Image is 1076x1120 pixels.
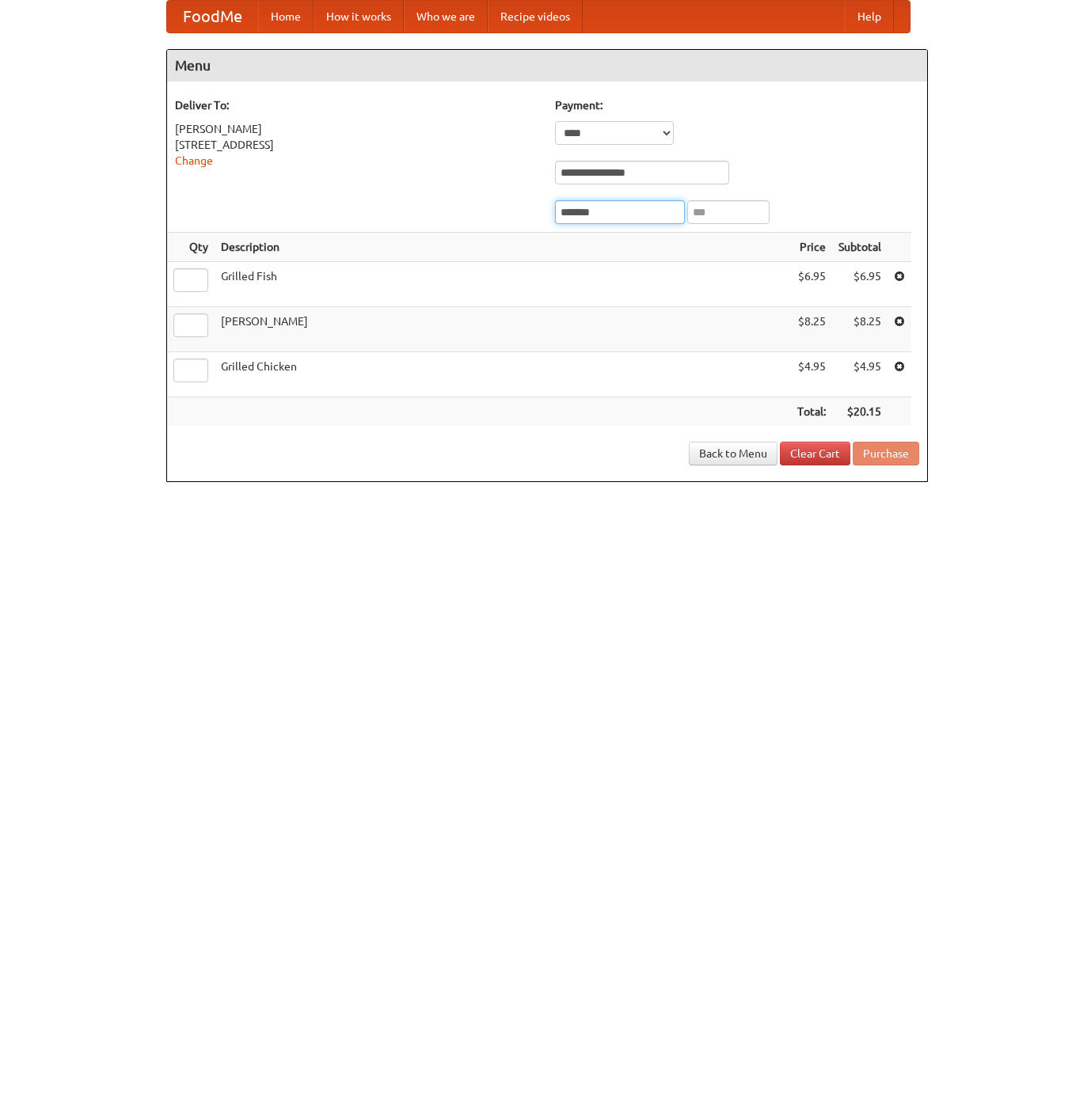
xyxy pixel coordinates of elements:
[845,1,894,32] a: Help
[175,97,539,113] h5: Deliver To:
[488,1,583,32] a: Recipe videos
[215,233,791,262] th: Description
[314,1,404,32] a: How it works
[167,1,258,32] a: FoodMe
[689,442,778,465] a: Back to Menu
[175,137,539,153] div: [STREET_ADDRESS]
[832,352,888,397] td: $4.95
[215,262,791,307] td: Grilled Fish
[791,233,832,262] th: Price
[832,262,888,307] td: $6.95
[791,397,832,427] th: Total:
[832,397,888,427] th: $20.15
[853,442,919,465] button: Purchase
[404,1,488,32] a: Who we are
[175,154,213,167] a: Change
[791,262,832,307] td: $6.95
[175,121,539,137] div: [PERSON_NAME]
[791,352,832,397] td: $4.95
[215,307,791,352] td: [PERSON_NAME]
[167,50,927,82] h4: Menu
[167,233,215,262] th: Qty
[258,1,314,32] a: Home
[832,307,888,352] td: $8.25
[555,97,919,113] h5: Payment:
[791,307,832,352] td: $8.25
[215,352,791,397] td: Grilled Chicken
[832,233,888,262] th: Subtotal
[780,442,850,465] a: Clear Cart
